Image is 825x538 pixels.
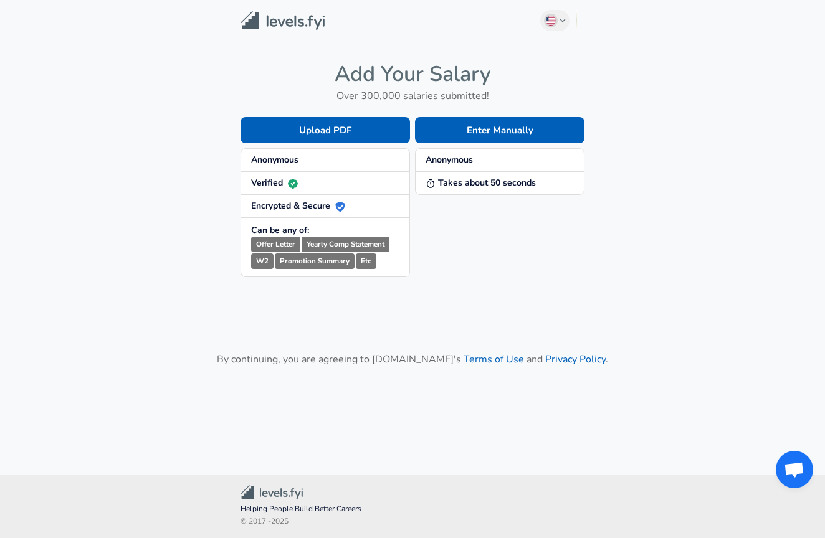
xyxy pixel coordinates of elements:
[464,352,524,366] a: Terms of Use
[241,87,584,105] h6: Over 300,000 salaries submitted!
[426,177,536,189] strong: Takes about 50 seconds
[251,224,309,236] strong: Can be any of:
[426,154,473,166] strong: Anonymous
[241,11,325,31] img: Levels.fyi
[415,117,584,143] button: Enter Manually
[241,485,303,499] img: Levels.fyi Community
[251,253,274,269] small: W2
[251,177,298,189] strong: Verified
[776,451,813,488] div: Open chat
[546,16,556,26] img: English (US)
[545,352,606,366] a: Privacy Policy
[241,503,584,516] span: Helping People Build Better Careers
[251,154,298,166] strong: Anonymous
[251,237,300,252] small: Offer Letter
[241,61,584,87] h4: Add Your Salary
[302,237,389,252] small: Yearly Comp Statement
[241,516,584,528] span: © 2017 - 2025
[251,200,345,212] strong: Encrypted & Secure
[540,10,570,31] button: English (US)
[275,253,355,269] small: Promotion Summary
[241,117,410,143] button: Upload PDF
[356,253,376,269] small: Etc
